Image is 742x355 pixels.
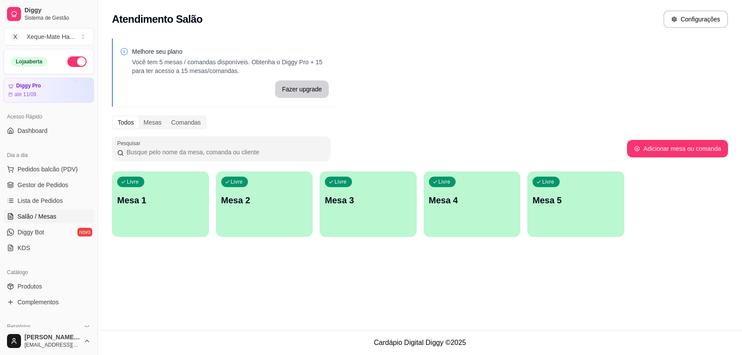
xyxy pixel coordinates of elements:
[17,244,30,252] span: KDS
[429,194,516,206] p: Mesa 4
[113,116,139,129] div: Todos
[334,178,347,185] p: Livre
[439,178,451,185] p: Livre
[14,91,36,98] article: até 11/09
[132,58,329,75] p: Você tem 5 mesas / comandas disponíveis. Obtenha o Diggy Pro + 15 para ter acesso a 15 mesas/coma...
[112,171,209,237] button: LivreMesa 1
[17,298,59,306] span: Complementos
[3,265,94,279] div: Catálogo
[3,28,94,45] button: Select a team
[17,212,56,221] span: Salão / Mesas
[167,116,206,129] div: Comandas
[542,178,554,185] p: Livre
[27,32,75,41] div: Xeque-Mate Ha ...
[3,295,94,309] a: Complementos
[3,110,94,124] div: Acesso Rápido
[3,331,94,352] button: [PERSON_NAME] e [PERSON_NAME][EMAIL_ADDRESS][DOMAIN_NAME]
[7,323,31,330] span: Relatórios
[117,194,204,206] p: Mesa 1
[11,32,20,41] span: X
[24,7,91,14] span: Diggy
[533,194,619,206] p: Mesa 5
[3,124,94,138] a: Dashboard
[98,330,742,355] footer: Cardápio Digital Diggy © 2025
[127,178,139,185] p: Livre
[124,148,325,157] input: Pesquisar
[67,56,87,67] button: Alterar Status
[3,241,94,255] a: KDS
[24,334,80,341] span: [PERSON_NAME] e [PERSON_NAME]
[17,196,63,205] span: Lista de Pedidos
[17,228,44,237] span: Diggy Bot
[24,341,80,348] span: [EMAIL_ADDRESS][DOMAIN_NAME]
[3,3,94,24] a: DiggySistema de Gestão
[17,181,68,189] span: Gestor de Pedidos
[3,194,94,208] a: Lista de Pedidos
[3,78,94,103] a: Diggy Proaté 11/09
[627,140,728,157] button: Adicionar mesa ou comanda
[139,116,166,129] div: Mesas
[117,139,143,147] label: Pesquisar
[17,126,48,135] span: Dashboard
[3,209,94,223] a: Salão / Mesas
[16,83,41,89] article: Diggy Pro
[231,178,243,185] p: Livre
[663,10,728,28] button: Configurações
[24,14,91,21] span: Sistema de Gestão
[112,12,202,26] h2: Atendimento Salão
[17,282,42,291] span: Produtos
[3,178,94,192] a: Gestor de Pedidos
[527,171,624,237] button: LivreMesa 5
[424,171,521,237] button: LivreMesa 4
[320,171,417,237] button: LivreMesa 3
[275,80,329,98] button: Fazer upgrade
[3,148,94,162] div: Dia a dia
[3,162,94,176] button: Pedidos balcão (PDV)
[11,57,47,66] div: Loja aberta
[216,171,313,237] button: LivreMesa 2
[221,194,308,206] p: Mesa 2
[325,194,411,206] p: Mesa 3
[3,279,94,293] a: Produtos
[17,165,78,174] span: Pedidos balcão (PDV)
[132,47,329,56] p: Melhore seu plano
[3,225,94,239] a: Diggy Botnovo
